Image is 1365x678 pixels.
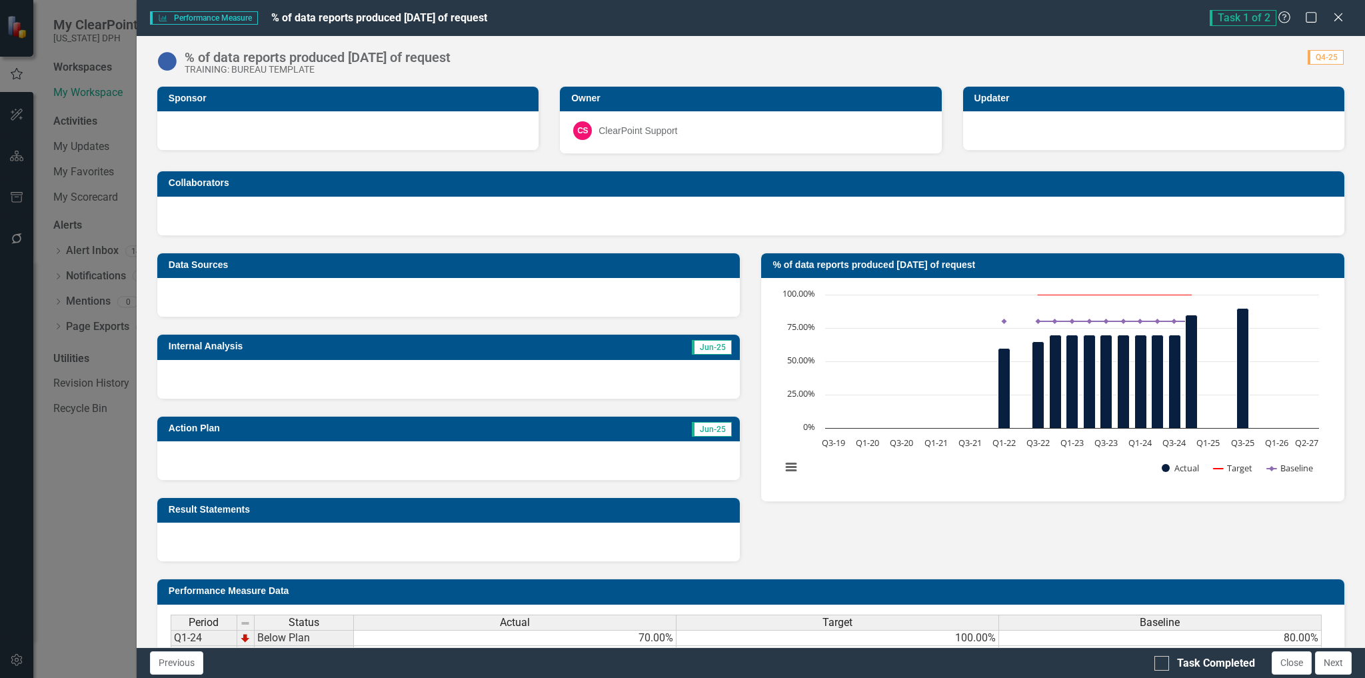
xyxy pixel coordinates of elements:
[169,423,482,433] h3: Action Plan
[599,124,677,137] div: ClearPoint Support
[1214,462,1252,474] button: Show Target
[169,586,1338,596] h3: Performance Measure Data
[571,93,934,103] h3: Owner
[289,617,319,629] span: Status
[1315,651,1352,675] button: Next
[1155,319,1160,324] path: Q2-24, 80. Baseline.
[354,646,677,661] td: 70.00%
[1084,335,1096,429] path: Q2-23, 70. Actual.
[787,354,815,366] text: 50.00%
[1272,651,1312,675] button: Close
[240,618,251,629] img: 8DAGhfEEPCf229AAAAAElFTkSuQmCC
[185,65,451,75] div: TRAINING: BUREAU TEMPLATE
[774,288,1326,488] svg: Interactive chart
[1177,656,1255,671] div: Task Completed
[1052,319,1058,324] path: Q4-22, 80. Baseline.
[999,630,1322,646] td: 80.00%
[834,319,1246,324] g: Baseline, series 3 of 3. Line with 29 data points.
[171,646,237,661] td: Q2-24
[1118,335,1130,429] path: Q4-23, 70. Actual.
[1070,319,1075,324] path: Q1-23, 80. Baseline.
[354,630,677,646] td: 70.00%
[1135,335,1147,429] path: Q1-24, 70. Actual.
[150,11,258,25] span: Performance Measure
[1152,335,1164,429] path: Q2-24, 70. Actual.
[1036,319,1041,324] path: Q3-22, 80. Baseline.
[998,349,1010,429] path: Q1-22, 60. Actual.
[189,617,219,629] span: Period
[677,630,999,646] td: 100.00%
[1138,319,1143,324] path: Q1-24, 80. Baseline.
[500,617,530,629] span: Actual
[890,437,914,449] text: Q3-20
[255,630,354,646] td: Below Plan
[271,11,487,24] span: % of data reports produced [DATE] of request
[1050,335,1062,429] path: Q4-22, 70. Actual.
[1104,319,1109,324] path: Q3-23, 80. Baseline.
[1002,319,1007,324] path: Q1-22, 80. Baseline.
[255,646,354,661] td: Below Plan
[999,646,1322,661] td: 80.00%
[958,437,982,449] text: Q3-21
[1267,462,1314,474] button: Show Baseline
[157,51,178,72] img: No Information
[1026,437,1050,449] text: Q3-22
[677,646,999,661] td: 100.00%
[169,260,734,270] h3: Data Sources
[787,387,815,399] text: 25.00%
[1100,335,1112,429] path: Q3-23, 70. Actual.
[974,93,1338,103] h3: Updater
[1129,437,1153,449] text: Q1-24
[1163,437,1187,449] text: Q3-24
[782,458,800,477] button: View chart menu, Chart
[1095,437,1118,449] text: Q3-23
[856,437,880,449] text: Q1-20
[1087,319,1092,324] path: Q2-23, 80. Baseline.
[787,321,815,333] text: 75.00%
[171,630,237,646] td: Q1-24
[834,292,1246,297] g: Target, series 2 of 3. Line with 29 data points.
[1308,50,1344,65] span: Q4-25
[1162,462,1199,474] button: Show Actual
[774,288,1331,488] div: Chart. Highcharts interactive chart.
[692,340,732,355] span: Jun-25
[150,651,203,675] button: Previous
[169,341,532,351] h3: Internal Analysis
[822,617,852,629] span: Target
[240,633,251,643] img: TnMDeAgwAPMxUmUi88jYAAAAAElFTkSuQmCC
[169,93,532,103] h3: Sponsor
[924,437,948,449] text: Q1-21
[1265,437,1288,449] text: Q1-26
[1032,342,1044,429] path: Q3-22, 65. Actual.
[992,437,1016,449] text: Q1-22
[822,437,846,449] text: Q3-19
[1121,319,1126,324] path: Q4-23, 80. Baseline.
[782,287,815,299] text: 100.00%
[1296,437,1319,449] text: Q2-27
[1210,10,1276,26] span: Task 1 of 2
[1237,309,1249,429] path: Q3-25, 90. Actual.
[772,260,1338,270] h3: % of data reports produced [DATE] of request
[1197,437,1220,449] text: Q1-25
[1066,335,1078,429] path: Q1-23, 70. Actual.
[1172,319,1177,324] path: Q3-24, 80. Baseline.
[803,421,815,433] text: 0%
[692,422,732,437] span: Jun-25
[834,295,1311,429] g: Actual, series 1 of 3. Bar series with 29 bars.
[1169,335,1181,429] path: Q3-24, 70. Actual.
[1231,437,1254,449] text: Q3-25
[1060,437,1084,449] text: Q1-23
[1140,617,1180,629] span: Baseline
[573,121,592,140] div: CS
[185,50,451,65] div: % of data reports produced [DATE] of request
[1186,315,1198,429] path: Q4-24, 85. Actual.
[169,178,1338,188] h3: Collaborators
[169,505,734,515] h3: Result Statements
